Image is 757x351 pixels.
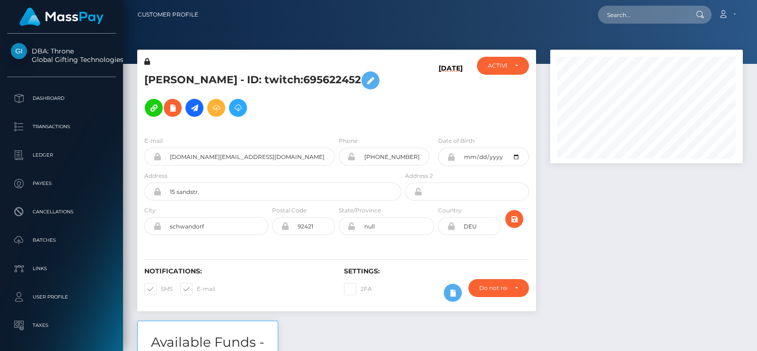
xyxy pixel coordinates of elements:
[438,137,475,145] label: Date of Birth
[11,176,112,191] p: Payees
[11,262,112,276] p: Links
[439,64,463,125] h6: [DATE]
[11,205,112,219] p: Cancellations
[7,143,116,167] a: Ledger
[11,148,112,162] p: Ledger
[272,206,307,215] label: Postal Code
[468,279,529,297] button: Do not require
[7,228,116,252] a: Batches
[488,62,508,70] div: ACTIVE
[7,314,116,337] a: Taxes
[144,137,163,145] label: E-mail
[7,200,116,224] a: Cancellations
[7,172,116,195] a: Payees
[144,172,167,180] label: Address
[7,285,116,309] a: User Profile
[138,5,198,25] a: Customer Profile
[7,47,116,64] span: DBA: Throne Global Gifting Technologies Inc
[11,91,112,105] p: Dashboard
[477,57,529,75] button: ACTIVE
[438,206,462,215] label: Country
[180,283,215,295] label: E-mail
[7,87,116,110] a: Dashboard
[405,172,433,180] label: Address 2
[11,43,27,59] img: Global Gifting Technologies Inc
[144,67,396,122] h5: [PERSON_NAME] - ID: twitch:695622452
[339,206,381,215] label: State/Province
[144,283,173,295] label: SMS
[144,267,330,275] h6: Notifications:
[11,318,112,333] p: Taxes
[7,257,116,281] a: Links
[11,120,112,134] p: Transactions
[598,6,687,24] input: Search...
[185,99,203,117] a: Initiate Payout
[344,267,529,275] h6: Settings:
[479,284,507,292] div: Do not require
[11,233,112,247] p: Batches
[344,283,372,295] label: 2FA
[144,206,156,215] label: City
[339,137,358,145] label: Phone
[7,115,116,139] a: Transactions
[19,8,104,26] img: MassPay Logo
[11,290,112,304] p: User Profile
